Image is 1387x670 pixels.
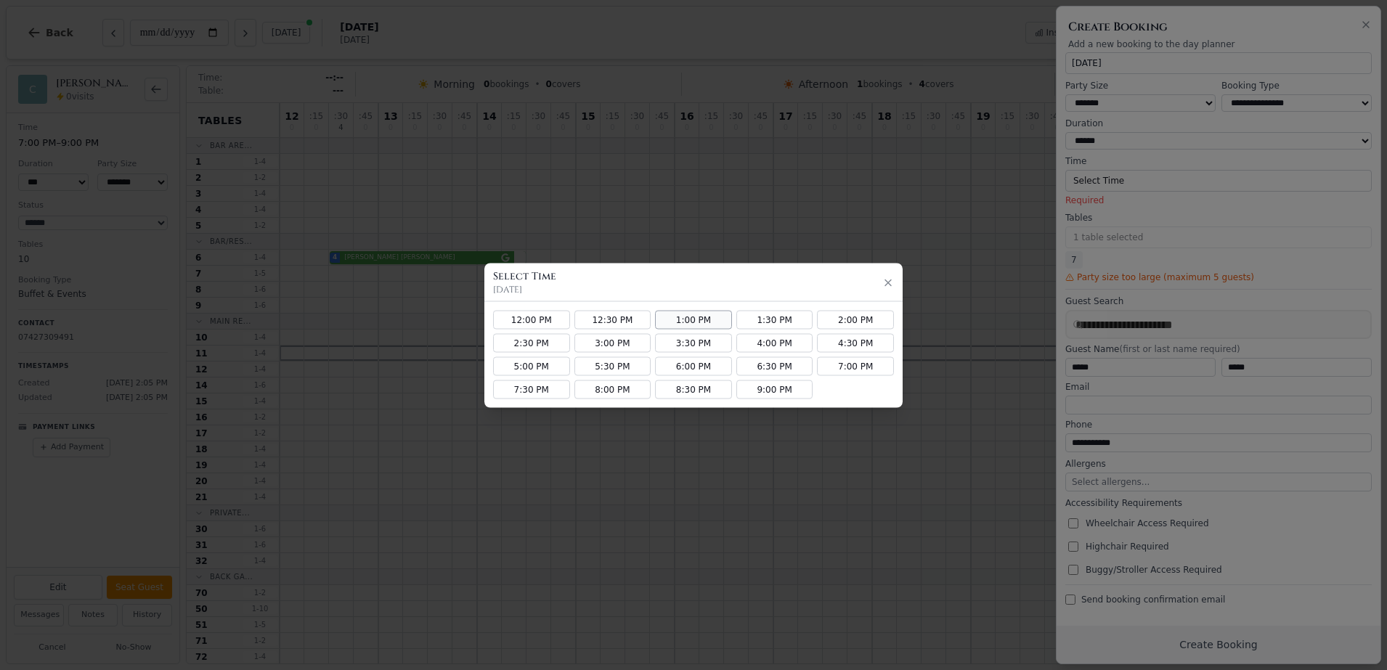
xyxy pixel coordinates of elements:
button: 2:00 PM [817,310,894,329]
h3: Select Time [493,269,556,283]
button: 12:30 PM [574,310,651,329]
button: 4:30 PM [817,333,894,352]
button: 5:30 PM [574,356,651,375]
button: 8:30 PM [655,380,732,399]
button: 6:30 PM [736,356,813,375]
button: 9:00 PM [736,380,813,399]
button: 8:00 PM [574,380,651,399]
button: 5:00 PM [493,356,570,375]
button: 1:00 PM [655,310,732,329]
button: 1:30 PM [736,310,813,329]
button: 2:30 PM [493,333,570,352]
button: 12:00 PM [493,310,570,329]
p: [DATE] [493,283,556,295]
button: 4:00 PM [736,333,813,352]
button: 7:30 PM [493,380,570,399]
button: 7:00 PM [817,356,894,375]
button: 3:30 PM [655,333,732,352]
button: 3:00 PM [574,333,651,352]
button: 6:00 PM [655,356,732,375]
